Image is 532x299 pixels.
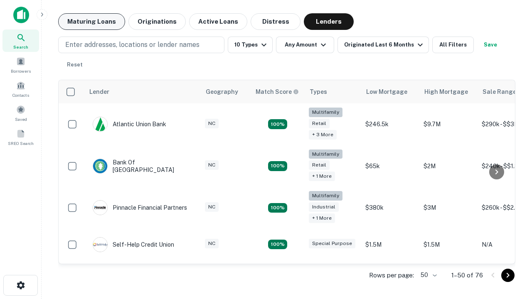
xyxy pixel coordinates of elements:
div: Capitalize uses an advanced AI algorithm to match your search with the best lender. The match sco... [256,87,299,96]
th: Lender [84,80,201,103]
th: High Mortgage [419,80,478,103]
th: Geography [201,80,251,103]
button: Active Loans [189,13,247,30]
div: Lender [89,87,109,97]
div: + 1 more [309,172,335,181]
div: NC [205,160,219,170]
span: SREO Search [8,140,34,147]
td: $1.5M [419,229,478,260]
button: Save your search to get updates of matches that match your search criteria. [477,37,504,53]
a: Borrowers [2,54,39,76]
button: Any Amount [276,37,334,53]
td: $65k [361,145,419,187]
div: 50 [417,269,438,281]
button: Originations [128,13,186,30]
iframe: Chat Widget [490,233,532,272]
td: $9.7M [419,103,478,145]
button: Lenders [304,13,354,30]
span: Borrowers [11,68,31,74]
div: Matching Properties: 17, hasApolloMatch: undefined [268,161,287,171]
div: + 1 more [309,213,335,223]
button: Distress [251,13,300,30]
div: Sale Range [483,87,516,97]
button: Reset [62,56,88,73]
th: Capitalize uses an advanced AI algorithm to match your search with the best lender. The match sco... [251,80,305,103]
td: $380k [361,187,419,229]
span: Saved [15,116,27,123]
img: picture [93,159,107,173]
button: Enter addresses, locations or lender names [58,37,224,53]
th: Types [305,80,361,103]
button: Go to next page [501,269,515,282]
div: Special Purpose [309,239,355,248]
img: picture [93,201,107,215]
td: $2M [419,145,478,187]
div: Multifamily [309,191,342,201]
div: Self-help Credit Union [93,237,174,252]
a: SREO Search [2,126,39,148]
a: Search [2,29,39,52]
div: + 3 more [309,130,337,140]
div: NC [205,202,219,212]
div: Industrial [309,202,339,212]
div: Multifamily [309,108,342,117]
a: Saved [2,102,39,124]
div: Multifamily [309,149,342,159]
div: NC [205,239,219,248]
div: Pinnacle Financial Partners [93,200,187,215]
p: Rows per page: [369,270,414,280]
img: capitalize-icon.png [13,7,29,23]
div: Bank Of [GEOGRAPHIC_DATA] [93,159,192,174]
button: 10 Types [228,37,273,53]
div: Matching Properties: 14, hasApolloMatch: undefined [268,203,287,213]
div: Originated Last 6 Months [344,40,425,50]
td: $3M [419,187,478,229]
img: picture [93,238,107,252]
button: Originated Last 6 Months [337,37,429,53]
button: All Filters [432,37,474,53]
td: $246.5k [361,103,419,145]
div: High Mortgage [424,87,468,97]
span: Search [13,44,28,50]
h6: Match Score [256,87,297,96]
div: Atlantic Union Bank [93,117,166,132]
img: picture [93,117,107,131]
td: $1.5M [361,229,419,260]
span: Contacts [12,92,29,98]
div: Retail [309,160,330,170]
p: Enter addresses, locations or lender names [65,40,199,50]
th: Low Mortgage [361,80,419,103]
div: Retail [309,119,330,128]
div: Low Mortgage [366,87,407,97]
div: NC [205,119,219,128]
div: Matching Properties: 11, hasApolloMatch: undefined [268,240,287,250]
div: Matching Properties: 10, hasApolloMatch: undefined [268,119,287,129]
button: Maturing Loans [58,13,125,30]
div: Geography [206,87,238,97]
p: 1–50 of 76 [451,270,483,280]
div: Types [310,87,327,97]
a: Contacts [2,78,39,100]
